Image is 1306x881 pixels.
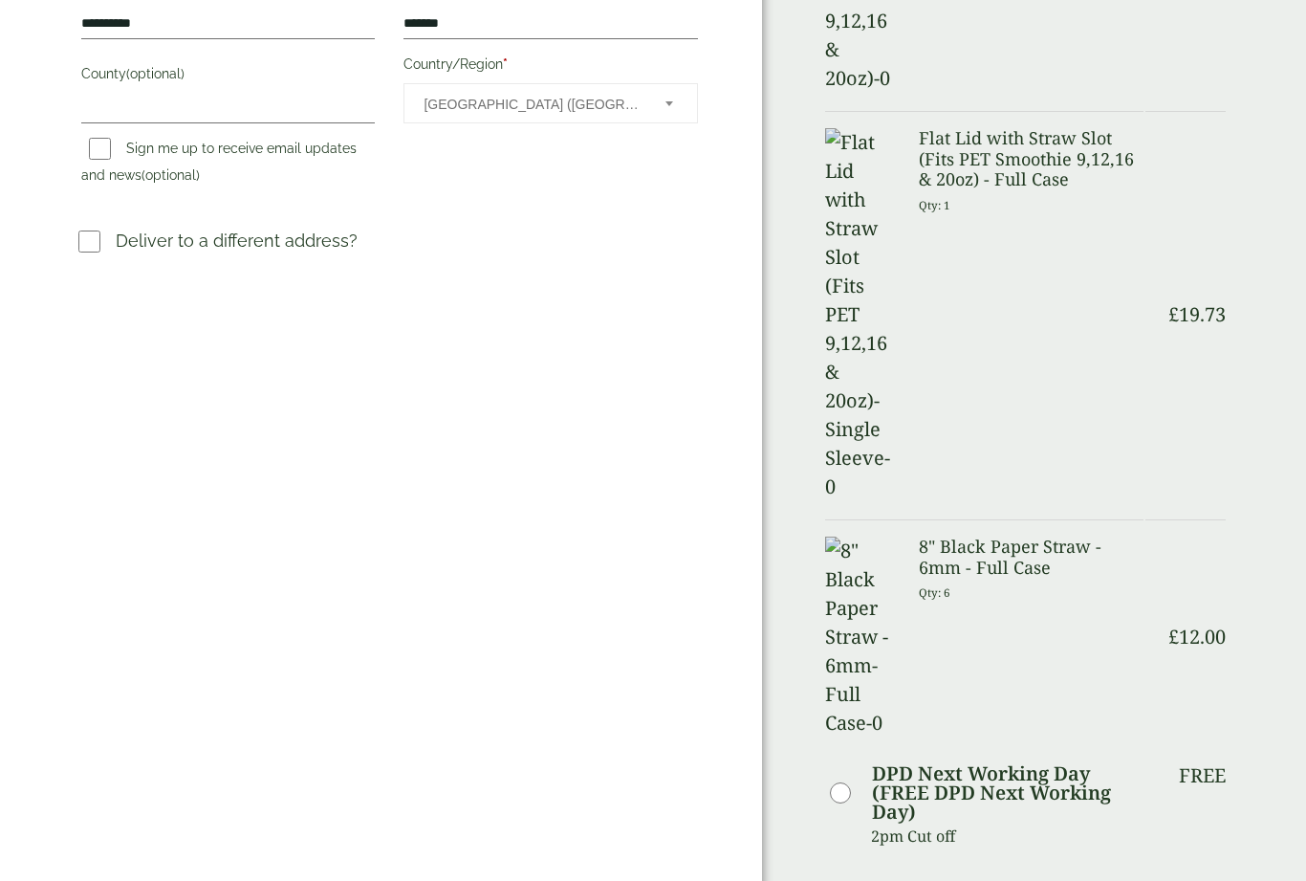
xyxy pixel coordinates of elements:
[825,129,896,502] img: Flat Lid with Straw Slot (Fits PET 9,12,16 & 20oz)-Single Sleeve-0
[1168,625,1179,650] span: £
[919,129,1143,191] h3: Flat Lid with Straw Slot (Fits PET Smoothie 9,12,16 & 20oz) - Full Case
[872,765,1143,823] label: DPD Next Working Day (FREE DPD Next Working Day)
[1168,302,1226,328] bdi: 19.73
[825,538,896,738] img: 8" Black Paper Straw - 6mm-Full Case-0
[81,142,357,189] label: Sign me up to receive email updates and news
[116,229,358,254] p: Deliver to a different address?
[919,586,950,601] small: Qty: 6
[126,67,185,82] span: (optional)
[919,199,950,213] small: Qty: 1
[89,139,111,161] input: Sign me up to receive email updates and news(optional)
[141,168,200,184] span: (optional)
[1179,765,1226,788] p: Free
[81,61,375,94] label: County
[403,52,697,84] label: Country/Region
[1168,302,1179,328] span: £
[424,85,639,125] span: United Kingdom (UK)
[871,823,1143,851] p: 2pm Cut off
[919,538,1143,579] h3: 8" Black Paper Straw - 6mm - Full Case
[503,57,508,73] abbr: required
[403,84,697,124] span: Country/Region
[1168,625,1226,650] bdi: 12.00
